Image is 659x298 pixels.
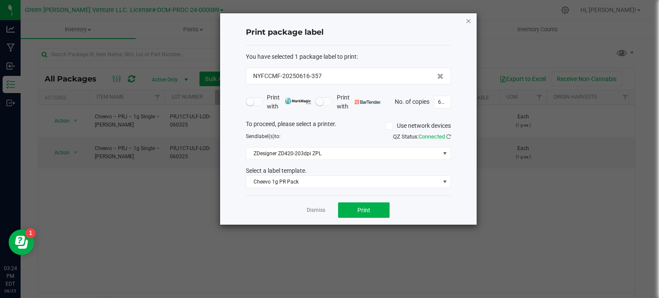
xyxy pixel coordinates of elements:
a: Dismiss [307,207,325,214]
button: Print [338,202,390,218]
div: : [246,52,451,61]
span: Print with [267,93,311,111]
span: Connected [419,133,445,140]
span: QZ Status: [393,133,451,140]
span: ZDesigner ZD420-203dpi ZPL [246,147,440,160]
span: Cheevo 1g PR Pack [246,176,440,188]
span: Print with [337,93,381,111]
div: Select a label template. [239,166,457,175]
iframe: Resource center unread badge [25,228,36,238]
div: To proceed, please select a printer. [239,120,457,132]
span: label(s) [257,133,275,139]
h4: Print package label [246,27,451,38]
span: Send to: [246,133,281,139]
span: Print [357,207,370,214]
span: No. of copies [395,98,429,105]
span: NYFCCMF-20250616-357 [253,72,322,81]
span: You have selected 1 package label to print [246,53,357,60]
img: bartender.png [355,100,381,104]
iframe: Resource center [9,229,34,255]
label: Use network devices [385,121,451,130]
img: mark_magic_cybra.png [285,98,311,104]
